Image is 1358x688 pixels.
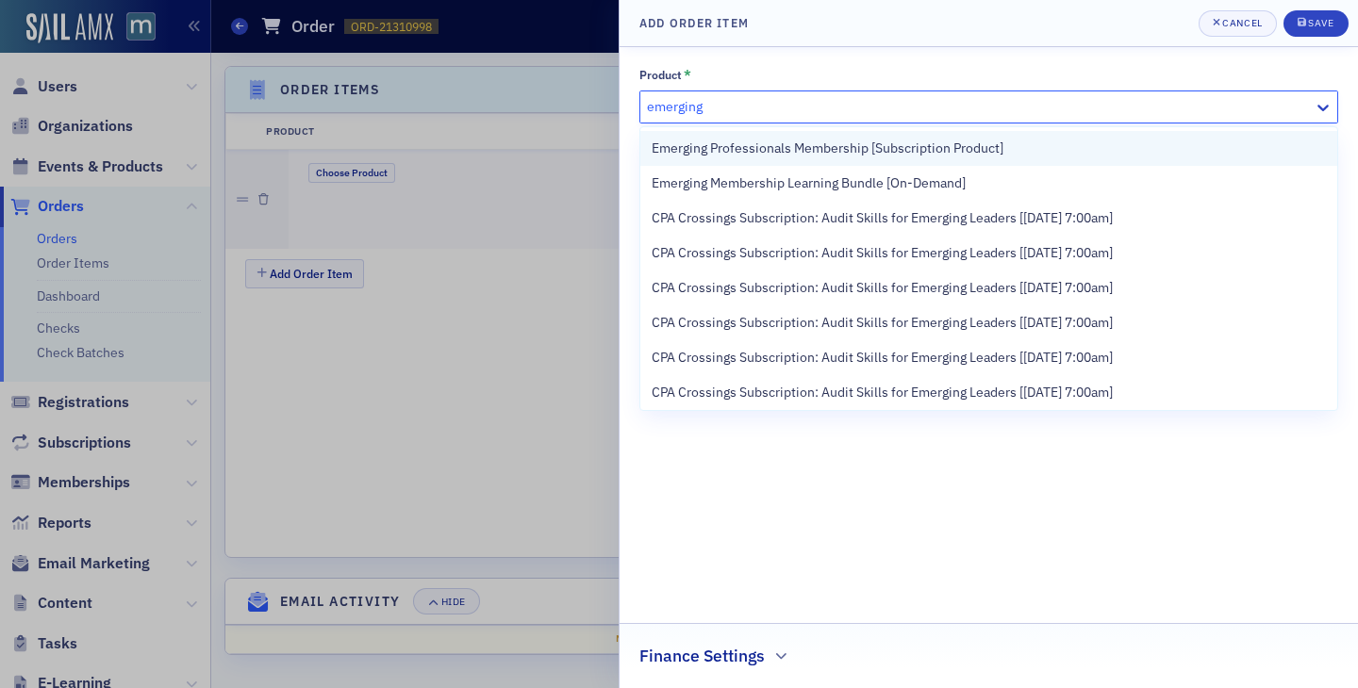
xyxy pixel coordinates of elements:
span: CPA Crossings Subscription: Audit Skills for Emerging Leaders [[DATE] 7:00am] [652,208,1113,228]
span: Emerging Professionals Membership [Subscription Product] [652,139,1003,158]
h2: Finance Settings [639,644,765,668]
button: Save [1283,10,1349,37]
button: Cancel [1199,10,1277,37]
span: CPA Crossings Subscription: Audit Skills for Emerging Leaders [[DATE] 7:00am] [652,383,1113,402]
span: CPA Crossings Subscription: Audit Skills for Emerging Leaders [[DATE] 7:00am] [652,243,1113,263]
span: CPA Crossings Subscription: Audit Skills for Emerging Leaders [[DATE] 7:00am] [652,313,1113,333]
span: CPA Crossings Subscription: Audit Skills for Emerging Leaders [[DATE] 7:00am] [652,278,1113,298]
h4: Add Order Item [639,14,749,31]
div: Save [1308,18,1333,28]
span: CPA Crossings Subscription: Audit Skills for Emerging Leaders [[DATE] 7:00am] [652,348,1113,368]
div: Cancel [1222,18,1262,28]
abbr: This field is required [684,67,691,84]
div: Product [639,68,682,82]
span: Emerging Membership Learning Bundle [On-Demand] [652,173,966,193]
